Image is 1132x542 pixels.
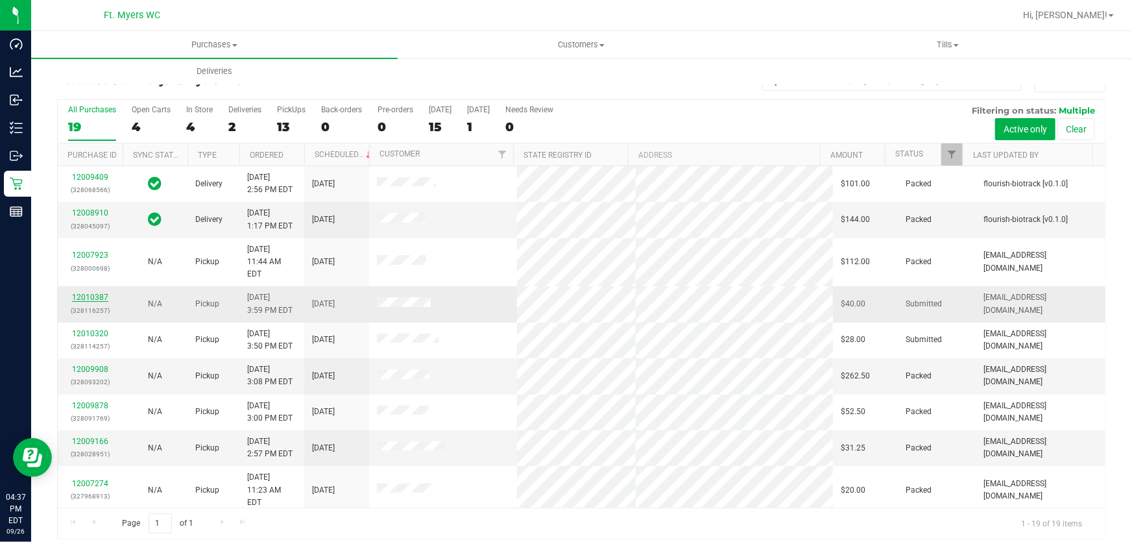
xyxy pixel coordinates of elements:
[10,66,23,79] inline-svg: Analytics
[148,486,162,495] span: Not Applicable
[66,412,115,425] p: (328091769)
[148,443,162,452] span: Not Applicable
[983,249,1098,274] span: [EMAIL_ADDRESS][DOMAIN_NAME]
[429,105,452,114] div: [DATE]
[6,526,25,536] p: 09/26
[505,105,553,114] div: Needs Review
[72,437,108,446] a: 12009166
[133,151,183,160] a: Sync Status
[10,205,23,218] inline-svg: Reports
[149,513,172,534] input: 1
[149,175,162,193] span: In Sync
[983,363,1098,388] span: [EMAIL_ADDRESS][DOMAIN_NAME]
[66,184,115,196] p: (328068566)
[765,39,1130,51] span: Tills
[72,365,108,374] a: 12009908
[995,118,1055,140] button: Active only
[148,371,162,380] span: Not Applicable
[149,210,162,228] span: In Sync
[66,448,115,460] p: (328028951)
[398,31,764,58] a: Customers
[277,105,306,114] div: PickUps
[148,335,162,344] span: Not Applicable
[972,105,1056,116] span: Filtering on status:
[186,119,213,134] div: 4
[132,105,171,114] div: Open Carts
[321,105,362,114] div: Back-orders
[195,178,223,190] span: Delivery
[398,39,764,51] span: Customers
[841,442,865,454] span: $31.25
[68,105,116,114] div: All Purchases
[841,406,865,418] span: $52.50
[378,119,413,134] div: 0
[906,214,932,226] span: Packed
[195,298,219,310] span: Pickup
[66,376,115,388] p: (328093202)
[6,491,25,526] p: 04:37 PM EDT
[10,38,23,51] inline-svg: Dashboard
[66,340,115,352] p: (328114257)
[72,208,108,217] a: 12008910
[906,298,942,310] span: Submitted
[1023,10,1107,20] span: Hi, [PERSON_NAME]!
[321,119,362,134] div: 0
[195,214,223,226] span: Delivery
[148,298,162,310] button: N/A
[250,151,283,160] a: Ordered
[312,370,335,382] span: [DATE]
[72,251,108,260] a: 12007923
[247,171,293,196] span: [DATE] 2:56 PM EDT
[841,370,870,382] span: $262.50
[628,143,820,166] th: Address
[830,151,863,160] a: Amount
[10,177,23,190] inline-svg: Retail
[68,119,116,134] div: 19
[148,370,162,382] button: N/A
[148,442,162,454] button: N/A
[973,151,1039,160] a: Last Updated By
[492,143,513,166] a: Filter
[195,442,219,454] span: Pickup
[906,178,932,190] span: Packed
[941,143,963,166] a: Filter
[906,334,942,346] span: Submitted
[906,442,932,454] span: Packed
[228,105,261,114] div: Deliveries
[228,119,261,134] div: 2
[195,406,219,418] span: Pickup
[841,484,865,497] span: $20.00
[72,293,108,302] a: 12010387
[312,178,335,190] span: [DATE]
[195,256,219,268] span: Pickup
[148,257,162,266] span: Not Applicable
[66,220,115,232] p: (328045097)
[31,58,398,85] a: Deliveries
[379,149,420,158] a: Customer
[66,262,115,275] p: (328000698)
[10,93,23,106] inline-svg: Inbound
[841,256,870,268] span: $112.00
[277,119,306,134] div: 13
[148,334,162,346] button: N/A
[312,214,335,226] span: [DATE]
[148,406,162,418] button: N/A
[148,484,162,497] button: N/A
[132,119,171,134] div: 4
[10,121,23,134] inline-svg: Inventory
[148,256,162,268] button: N/A
[764,31,1131,58] a: Tills
[841,178,870,190] span: $101.00
[841,298,865,310] span: $40.00
[378,105,413,114] div: Pre-orders
[895,149,923,158] a: Status
[111,513,204,534] span: Page of 1
[31,39,398,51] span: Purchases
[66,490,115,502] p: (327968913)
[195,334,219,346] span: Pickup
[67,151,117,160] a: Purchase ID
[315,150,374,159] a: Scheduled
[72,173,108,182] a: 12009409
[247,436,293,460] span: [DATE] 2:57 PM EDT
[72,479,108,488] a: 12007274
